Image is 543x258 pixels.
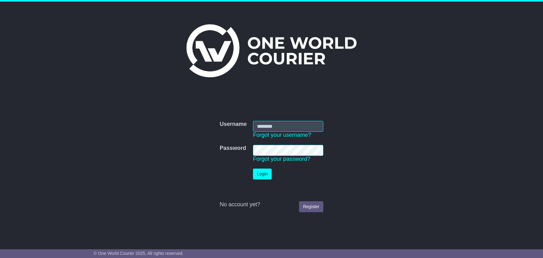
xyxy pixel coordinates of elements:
[220,201,323,208] div: No account yet?
[186,24,356,77] img: One World
[253,132,311,138] a: Forgot your username?
[253,156,310,162] a: Forgot your password?
[253,169,272,179] button: Login
[220,121,247,128] label: Username
[299,201,323,212] a: Register
[220,145,246,152] label: Password
[94,251,184,256] span: © One World Courier 2025. All rights reserved.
